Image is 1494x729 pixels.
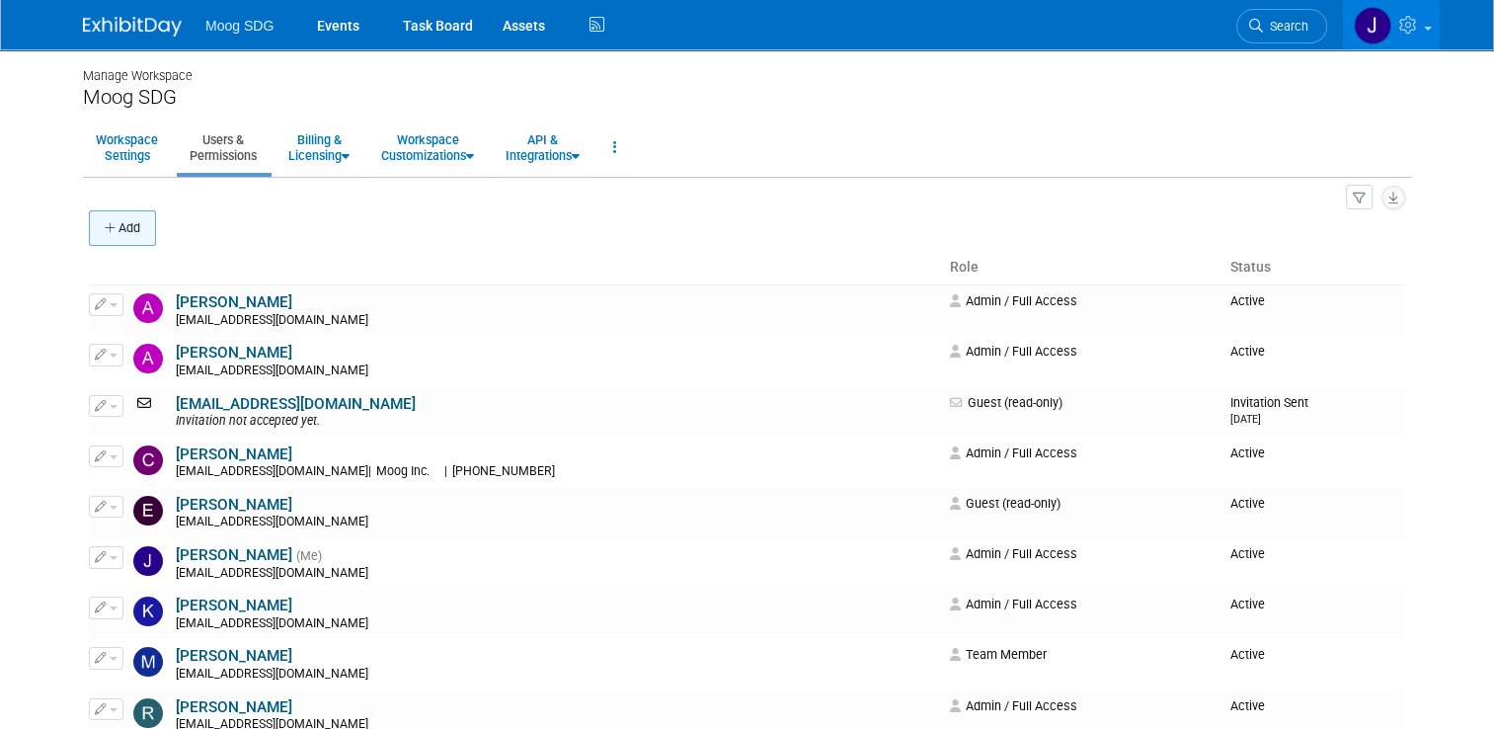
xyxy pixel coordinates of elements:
span: Active [1229,496,1264,511]
a: [PERSON_NAME] [176,698,292,716]
span: Active [1229,445,1264,460]
a: [PERSON_NAME] [176,496,292,514]
a: [PERSON_NAME] [176,546,292,564]
div: [EMAIL_ADDRESS][DOMAIN_NAME] [176,566,937,582]
span: Admin / Full Access [950,344,1077,359]
span: Guest (read-only) [950,395,1062,410]
span: Admin / Full Access [950,445,1077,460]
a: [EMAIL_ADDRESS][DOMAIN_NAME] [176,395,416,413]
span: Active [1229,293,1264,308]
span: Active [1229,597,1264,611]
span: (Me) [296,549,322,563]
span: Admin / Full Access [950,293,1077,308]
a: WorkspaceCustomizations [368,123,487,172]
span: Search [1263,19,1308,34]
a: WorkspaceSettings [83,123,171,172]
div: Invitation not accepted yet. [176,414,937,430]
span: Active [1229,647,1264,662]
a: Users &Permissions [177,123,270,172]
th: Role [942,251,1221,284]
a: [PERSON_NAME] [176,293,292,311]
span: Admin / Full Access [950,597,1077,611]
img: Amy Garrett [133,344,163,373]
a: [PERSON_NAME] [176,445,292,463]
span: Active [1229,546,1264,561]
div: [EMAIL_ADDRESS][DOMAIN_NAME] [176,515,937,530]
th: Status [1221,251,1405,284]
img: Jaclyn Roberts [1354,7,1391,44]
span: Active [1229,344,1264,359]
button: Add [89,210,156,246]
img: Eric Stellrecht [133,496,163,526]
a: API &Integrations [493,123,592,172]
div: [EMAIL_ADDRESS][DOMAIN_NAME] [176,464,937,480]
img: Cindy White [133,445,163,475]
span: | [444,464,447,478]
span: Moog SDG [205,18,274,34]
a: [PERSON_NAME] [176,344,292,362]
span: Team Member [950,647,1047,662]
span: Guest (read-only) [950,496,1061,511]
span: Admin / Full Access [950,546,1077,561]
div: Manage Workspace [83,49,1411,85]
img: Jaclyn Roberts [133,546,163,576]
img: ExhibitDay [83,17,182,37]
a: [PERSON_NAME] [176,597,292,614]
a: Billing &Licensing [275,123,362,172]
span: Invitation Sent [1229,395,1307,426]
span: [PHONE_NUMBER] [447,464,561,478]
span: Admin / Full Access [950,698,1077,713]
img: Marissa Fitzpatrick [133,647,163,677]
div: [EMAIL_ADDRESS][DOMAIN_NAME] [176,364,937,379]
img: Rob Hillyard [133,698,163,728]
a: [PERSON_NAME] [176,647,292,665]
div: [EMAIL_ADDRESS][DOMAIN_NAME] [176,313,937,329]
div: [EMAIL_ADDRESS][DOMAIN_NAME] [176,667,937,683]
img: Katie Gibas [133,597,163,626]
div: [EMAIL_ADDRESS][DOMAIN_NAME] [176,616,937,632]
div: Moog SDG [83,85,1411,110]
a: Search [1236,9,1327,43]
span: Moog Inc. [371,464,435,478]
img: ALYSSA Szal [133,293,163,323]
span: Active [1229,698,1264,713]
small: [DATE] [1229,413,1260,426]
span: | [368,464,371,478]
